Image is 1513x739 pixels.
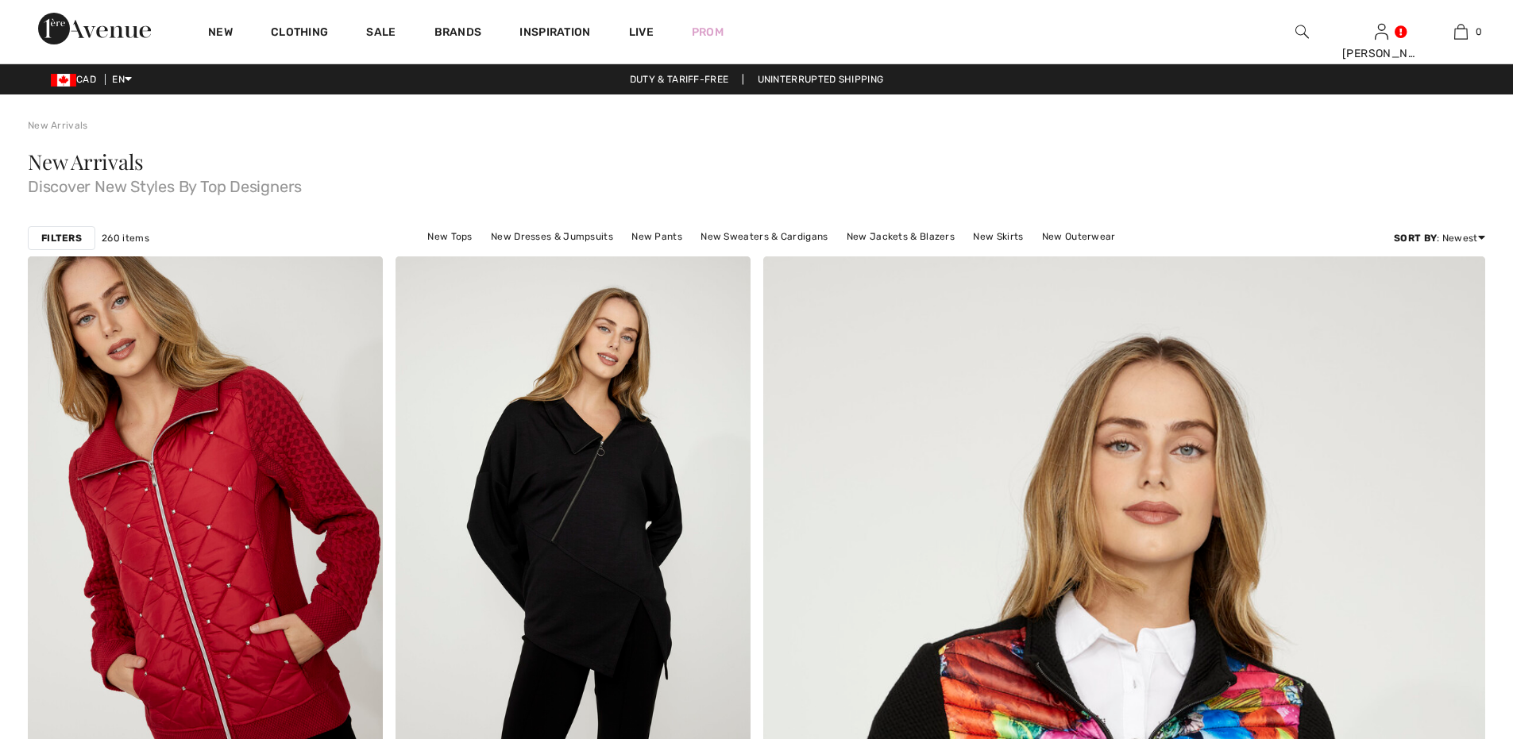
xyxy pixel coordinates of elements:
strong: Sort By [1394,233,1437,244]
a: Sign In [1375,24,1388,39]
div: : Newest [1394,231,1485,245]
img: search the website [1295,22,1309,41]
a: Sale [366,25,396,42]
span: Inspiration [519,25,590,42]
img: Canadian Dollar [51,74,76,87]
a: New Outerwear [1034,226,1124,247]
a: New Skirts [965,226,1031,247]
a: New Arrivals [28,120,88,131]
a: New Jackets & Blazers [839,226,963,247]
img: My Info [1375,22,1388,41]
a: New Sweaters & Cardigans [693,226,836,247]
strong: Filters [41,231,82,245]
span: Discover New Styles By Top Designers [28,172,1485,194]
a: Clothing [271,25,328,42]
a: New Pants [623,226,690,247]
a: 0 [1422,22,1499,41]
a: Prom [692,24,724,40]
span: 260 items [102,231,149,245]
a: Live [629,24,654,40]
a: New Tops [419,226,480,247]
a: New [208,25,233,42]
span: CAD [51,74,102,85]
a: Brands [434,25,482,42]
span: New Arrivals [28,148,143,175]
span: 0 [1476,25,1482,39]
div: [PERSON_NAME] [1342,45,1420,62]
img: My Bag [1454,22,1468,41]
a: New Dresses & Jumpsuits [483,226,621,247]
span: EN [112,74,132,85]
img: 1ère Avenue [38,13,151,44]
